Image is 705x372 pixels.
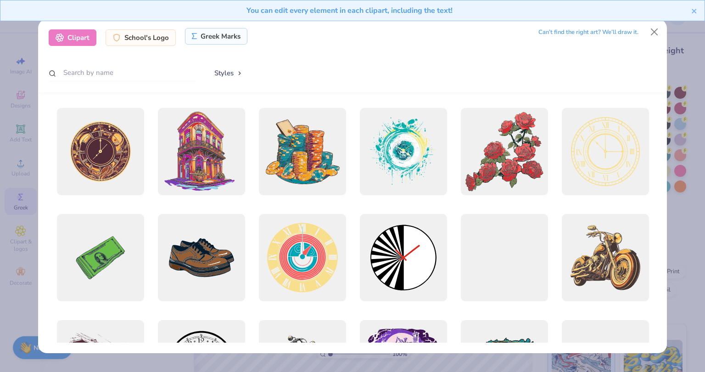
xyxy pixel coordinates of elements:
[205,64,252,82] button: Styles
[49,64,196,81] input: Search by name
[185,28,248,45] div: Greek Marks
[49,29,96,46] div: Clipart
[7,5,691,16] div: You can edit every element in each clipart, including the text!
[691,5,698,16] button: close
[646,23,663,40] button: Close
[538,24,638,40] div: Can’t find the right art? We’ll draw it.
[106,29,176,46] div: School's Logo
